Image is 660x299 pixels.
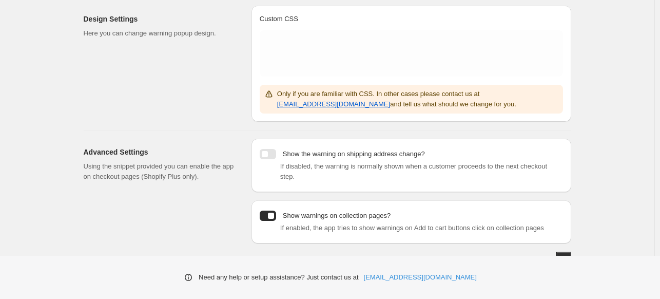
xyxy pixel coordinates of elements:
[277,89,559,109] p: Only if you are familiar with CSS. In other cases please contact us at and tell us what should we...
[280,162,547,180] span: If disabled, the warning is normally shown when a customer proceeds to the next checkout step.
[84,28,235,39] p: Here you can change warning popup design.
[556,252,571,266] button: Save
[364,272,477,283] a: [EMAIL_ADDRESS][DOMAIN_NAME]
[283,211,391,221] p: Show warnings on collection pages?
[260,15,298,23] span: Custom CSS
[556,255,571,263] span: Save
[84,14,235,24] h2: Design Settings
[277,100,390,108] a: [EMAIL_ADDRESS][DOMAIN_NAME]
[283,149,425,159] p: Show the warning on shipping address change?
[84,147,235,157] h2: Advanced Settings
[84,161,235,182] p: Using the snippet provided you can enable the app on checkout pages (Shopify Plus only).
[280,224,544,232] span: If enabled, the app tries to show warnings on Add to cart buttons click on collection pages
